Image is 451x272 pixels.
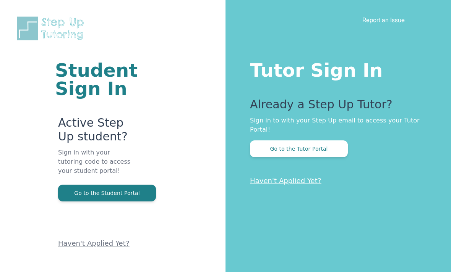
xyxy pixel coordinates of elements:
h1: Tutor Sign In [250,58,420,79]
a: Go to the Tutor Portal [250,145,348,152]
p: Sign in to with your Step Up email to access your Tutor Portal! [250,116,420,134]
a: Report an Issue [362,16,405,24]
p: Sign in with your tutoring code to access your student portal! [58,148,134,185]
p: Already a Step Up Tutor? [250,98,420,116]
a: Go to the Student Portal [58,189,156,196]
button: Go to the Student Portal [58,185,156,201]
a: Haven't Applied Yet? [250,177,321,185]
button: Go to the Tutor Portal [250,140,348,157]
h1: Student Sign In [55,61,134,98]
a: Haven't Applied Yet? [58,239,130,247]
img: Step Up Tutoring horizontal logo [15,15,89,42]
p: Active Step Up student? [58,116,134,148]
